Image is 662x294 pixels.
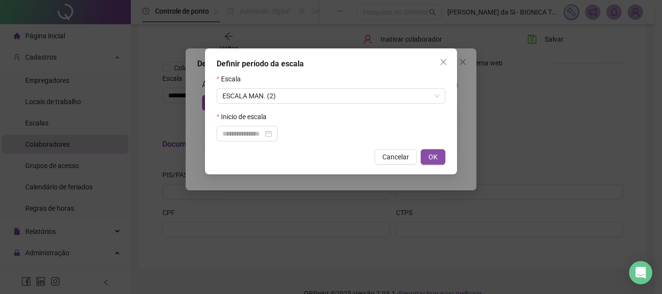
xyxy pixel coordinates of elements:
[217,74,247,84] label: Escala
[375,149,417,165] button: Cancelar
[428,152,438,162] span: OK
[217,111,273,122] label: Inicio de escala
[217,58,445,70] div: Definir período da escala
[382,152,409,162] span: Cancelar
[629,261,652,284] div: Open Intercom Messenger
[421,149,445,165] button: OK
[436,54,451,70] button: Close
[222,89,440,103] span: ESCALA MAN. (2)
[440,58,447,66] span: close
